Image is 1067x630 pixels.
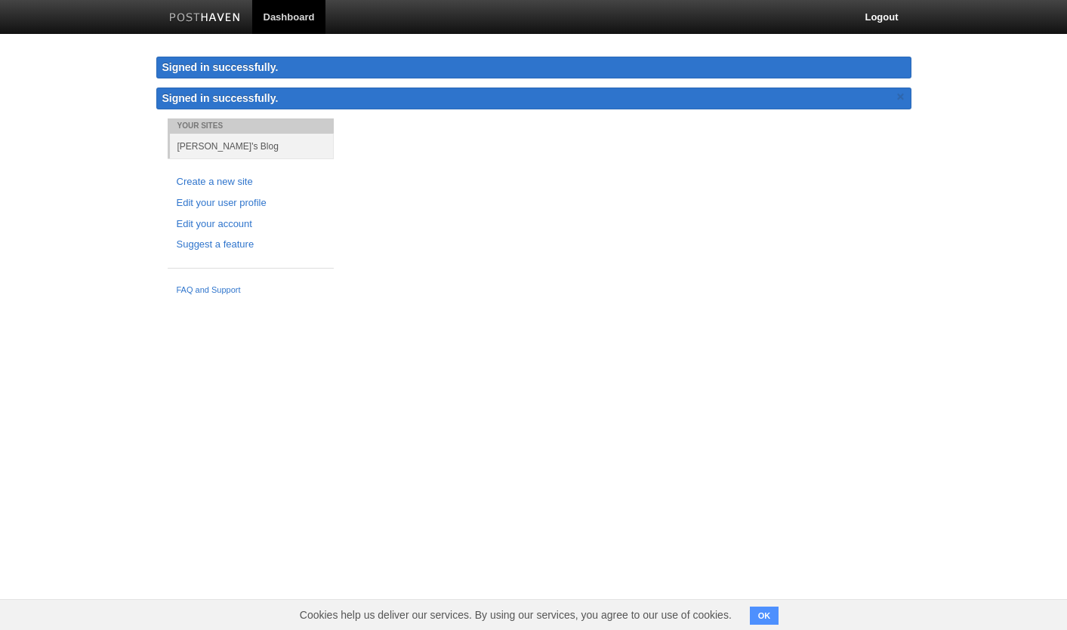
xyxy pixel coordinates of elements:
[169,13,241,24] img: Posthaven-bar
[750,607,779,625] button: OK
[168,118,334,134] li: Your Sites
[162,92,279,104] span: Signed in successfully.
[177,284,325,297] a: FAQ and Support
[177,237,325,253] a: Suggest a feature
[156,57,911,78] div: Signed in successfully.
[285,600,747,630] span: Cookies help us deliver our services. By using our services, you agree to our use of cookies.
[170,134,334,158] a: [PERSON_NAME]'s Blog
[177,217,325,232] a: Edit your account
[177,195,325,211] a: Edit your user profile
[177,174,325,190] a: Create a new site
[894,88,908,106] a: ×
